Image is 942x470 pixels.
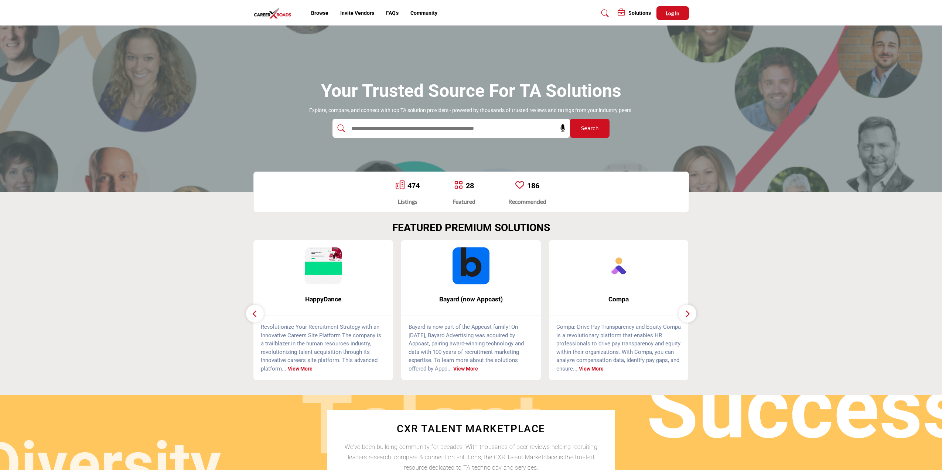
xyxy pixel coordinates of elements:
[579,366,604,372] a: View More
[392,222,550,234] h2: FEATURED PREMIUM SOLUTIONS
[261,323,386,373] p: Revolutionize Your Recruitment Strategy with an Innovative Careers Site Platform The company is a...
[560,294,678,304] span: Compa
[253,290,393,309] a: HappyDance
[573,365,577,372] span: ...
[581,125,598,132] span: Search
[288,366,313,372] a: View More
[282,365,286,372] span: ...
[447,365,452,372] span: ...
[264,290,382,309] b: HappyDance
[412,290,530,309] b: Bayard (now Appcast)
[508,197,546,206] div: Recommended
[412,294,530,304] span: Bayard (now Appcast)
[466,181,474,190] a: 28
[656,6,689,20] button: Log In
[454,180,463,191] a: Go to Featured
[311,10,328,16] a: Browse
[407,181,420,190] a: 474
[344,421,598,437] h2: CXR TALENT MARKETPLACE
[321,80,621,102] h1: Your Trusted Source for TA Solutions
[253,7,296,19] img: Site Logo
[386,10,399,16] a: FAQ's
[305,247,342,284] img: HappyDance
[410,10,437,16] a: Community
[453,197,475,206] div: Featured
[549,290,689,309] a: Compa
[396,197,420,206] div: Listings
[600,247,637,284] img: Compa
[628,10,651,16] h5: Solutions
[264,294,382,304] span: HappyDance
[560,290,678,309] b: Compa
[618,9,651,18] div: Solutions
[453,366,478,372] a: View More
[570,119,610,138] button: Search
[515,180,524,191] a: Go to Recommended
[527,181,539,190] a: 186
[453,247,489,284] img: Bayard (now Appcast)
[409,323,533,373] p: Bayard is now part of the Appcast family! On [DATE], Bayard Advertising was acquired by Appcast, ...
[556,323,681,373] p: Compa: Drive Pay Transparency and Equity Compa is a revolutionary platform that enables HR profes...
[309,107,633,114] p: Explore, compare, and connect with top TA solution providers - powered by thousands of trusted re...
[594,7,614,19] a: Search
[666,10,679,16] span: Log In
[340,10,374,16] a: Invite Vendors
[401,290,541,309] a: Bayard (now Appcast)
